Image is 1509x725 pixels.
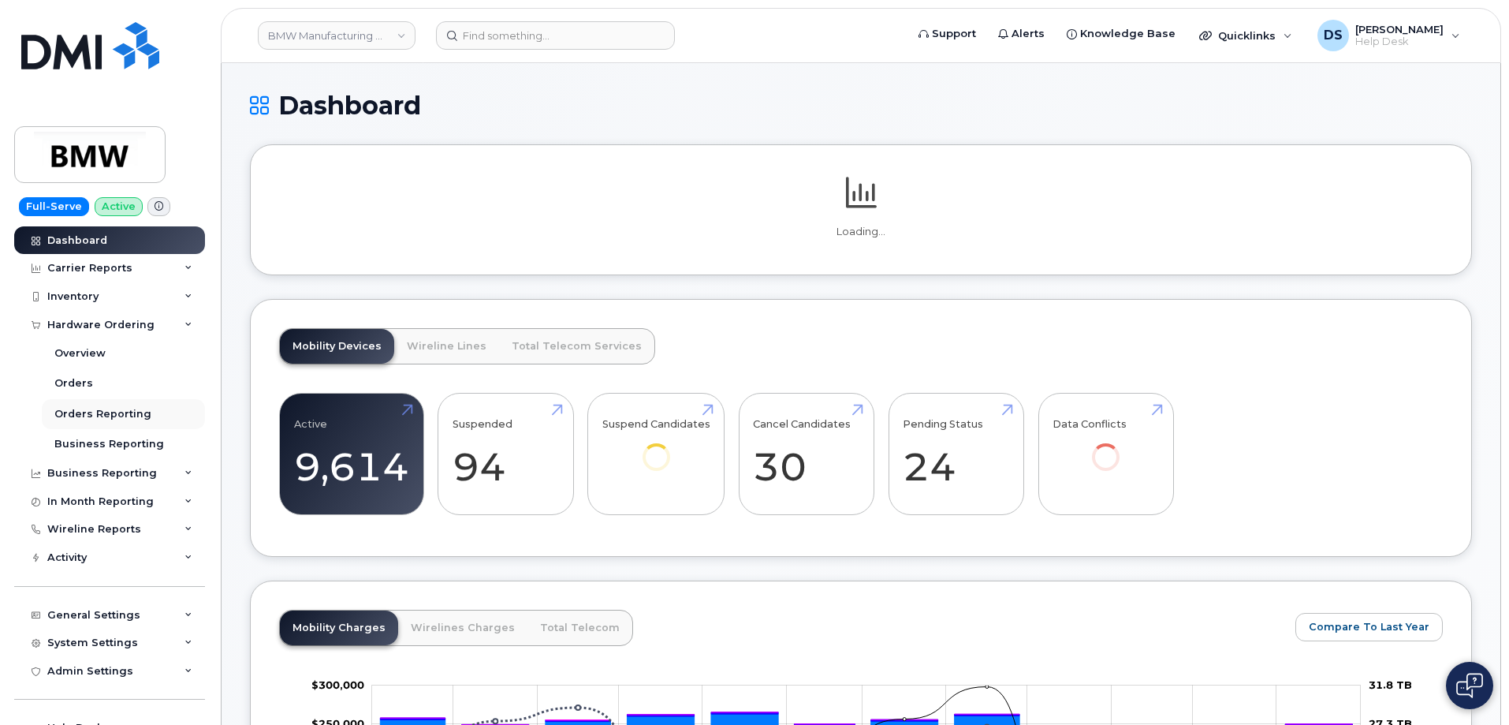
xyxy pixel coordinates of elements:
a: Mobility Devices [280,329,394,364]
a: Total Telecom Services [499,329,654,364]
a: Active 9,614 [294,402,409,506]
a: Mobility Charges [280,611,398,645]
h1: Dashboard [250,92,1472,119]
tspan: $300,000 [311,678,364,691]
a: Data Conflicts [1053,402,1159,493]
a: Wireline Lines [394,329,499,364]
a: Pending Status 24 [903,402,1009,506]
tspan: 31.8 TB [1369,678,1412,691]
g: $0 [311,678,364,691]
a: Suspend Candidates [602,402,710,493]
a: Suspended 94 [453,402,559,506]
a: Total Telecom [527,611,632,645]
a: Wirelines Charges [398,611,527,645]
p: Loading... [279,225,1443,239]
span: Compare To Last Year [1309,619,1429,634]
button: Compare To Last Year [1295,613,1443,641]
img: Open chat [1456,673,1483,698]
a: Cancel Candidates 30 [753,402,859,506]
